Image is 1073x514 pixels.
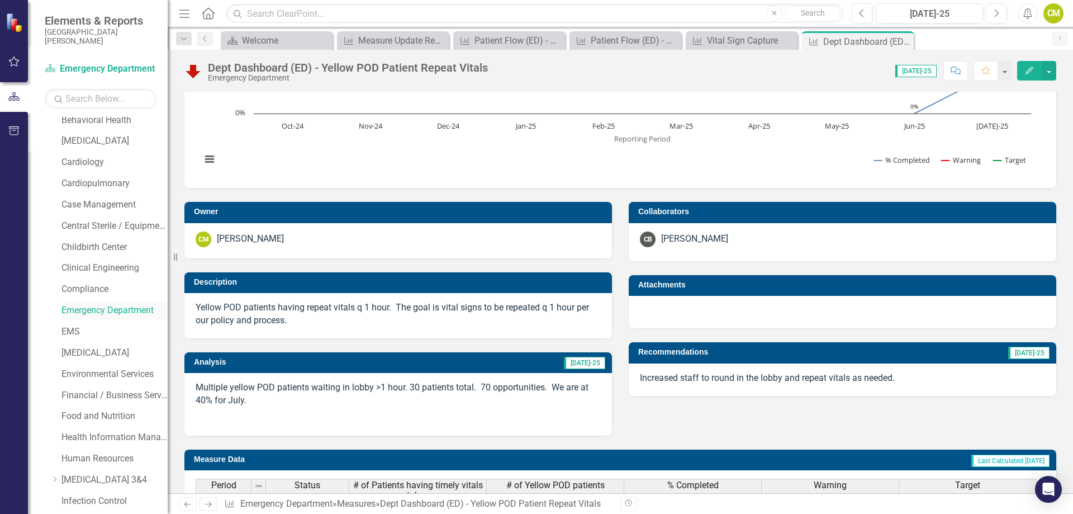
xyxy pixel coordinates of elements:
[506,480,605,491] span: # of Yellow POD patients
[564,357,605,369] span: [DATE]-25
[224,498,612,511] div: » »
[994,155,1027,165] button: Show Target
[456,34,562,48] a: Patient Flow (ED) - Door to Room Time
[6,13,25,32] img: ClearPoint Strategy
[194,455,529,464] h3: Measure Data
[910,102,918,110] text: 0%
[592,121,615,131] text: Feb-25
[1008,347,1050,359] span: [DATE]-25
[895,65,937,77] span: [DATE]-25
[202,152,217,167] button: View chart menu, Chart
[240,498,333,509] a: Emergency Department
[242,34,330,48] div: Welcome
[640,232,656,247] div: CB
[515,121,536,131] text: Jan-25
[976,121,1008,131] text: [DATE]-25
[61,262,168,275] a: Clinical Engineering
[45,14,156,27] span: Elements & Reports
[874,155,930,165] button: Show % Completed
[572,34,678,48] a: Patient Flow (ED) - Left Without Being Seen (LWBS)
[61,156,168,169] a: Cardiology
[61,495,168,508] a: Infection Control
[801,8,825,17] span: Search
[45,89,156,109] input: Search Below...
[474,34,562,48] div: Patient Flow (ED) - Door to Room Time
[380,498,601,509] div: Dept Dashboard (ED) - Yellow POD Patient Repeat Vitals
[337,498,376,509] a: Measures
[61,241,168,254] a: Childbirth Center
[971,455,1050,467] span: Last Calculated [DATE]
[196,9,1045,177] div: Chart. Highcharts interactive chart.
[217,233,284,246] div: [PERSON_NAME]
[61,474,168,487] a: [MEDICAL_DATA] 3&4
[689,34,795,48] a: Vital Sign Capture
[814,480,847,491] span: Warning
[208,62,488,74] div: Dept Dashboard (ED) - Yellow POD Patient Repeat Vitals
[61,389,168,402] a: Financial / Business Services
[194,358,372,366] h3: Analysis
[45,27,156,46] small: [GEOGRAPHIC_DATA][PERSON_NAME]
[196,232,211,247] div: CM
[638,281,1051,289] h3: Attachments
[61,347,168,360] a: [MEDICAL_DATA]
[61,326,168,338] a: EMS
[61,220,168,233] a: Central Sterile / Equipment Distribution
[184,62,202,80] img: Below Plan
[640,372,1045,385] p: Increased staff to round in the lobby and repeat vitals as needed.
[61,283,168,296] a: Compliance
[340,34,446,48] a: Measure Update Report
[437,121,460,131] text: Dec-24
[1043,3,1063,23] button: CM
[667,480,719,491] span: % Completed
[1035,476,1062,503] div: Open Intercom Messenger
[358,34,446,48] div: Measure Update Report
[785,6,841,21] button: Search
[282,121,304,131] text: Oct-24
[880,7,979,21] div: [DATE]-25
[61,114,168,127] a: Behavioral Health
[61,368,168,381] a: Environmental Services
[638,208,1051,216] h3: Collaborators
[45,63,156,76] a: Emergency Department
[61,177,168,190] a: Cardiopulmonary
[942,155,981,165] button: Show Warning
[194,208,606,216] h3: Owner
[670,121,693,131] text: Mar-25
[638,348,895,356] h3: Recommendations
[903,121,925,131] text: Jun-25
[825,121,849,131] text: May-25
[224,34,330,48] a: Welcome
[254,482,263,491] img: 8DAGhfEEPCf229AAAAAElFTkSuQmCC
[748,121,770,131] text: Apr-25
[295,480,320,491] span: Status
[823,35,911,49] div: Dept Dashboard (ED) - Yellow POD Patient Repeat Vitals
[591,34,678,48] div: Patient Flow (ED) - Left Without Being Seen (LWBS)
[876,3,983,23] button: [DATE]-25
[707,34,795,48] div: Vital Sign Capture
[226,4,843,23] input: Search ClearPoint...
[61,135,168,148] a: [MEDICAL_DATA]
[196,301,601,327] p: Yellow POD patients having repeat vitals q 1 hour. The goal is vital signs to be repeated q 1 hou...
[61,410,168,423] a: Food and Nutrition
[194,278,606,286] h3: Description
[196,9,1037,177] svg: Interactive chart
[955,480,980,491] span: Target
[235,107,245,117] text: 0%
[61,304,168,317] a: Emergency Department
[196,381,601,409] p: Multiple yellow POD patients waiting in lobby >1 hour. 30 patients total. 70 opportunities. We ar...
[61,452,168,465] a: Human Resources
[661,233,728,246] div: [PERSON_NAME]
[61,431,168,444] a: Health Information Management
[208,74,488,82] div: Emergency Department
[211,480,236,491] span: Period
[359,121,383,131] text: Nov-24
[61,199,168,211] a: Case Management
[614,134,671,144] text: Reporting Period
[352,480,484,500] span: # of Patients having timely vitals taken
